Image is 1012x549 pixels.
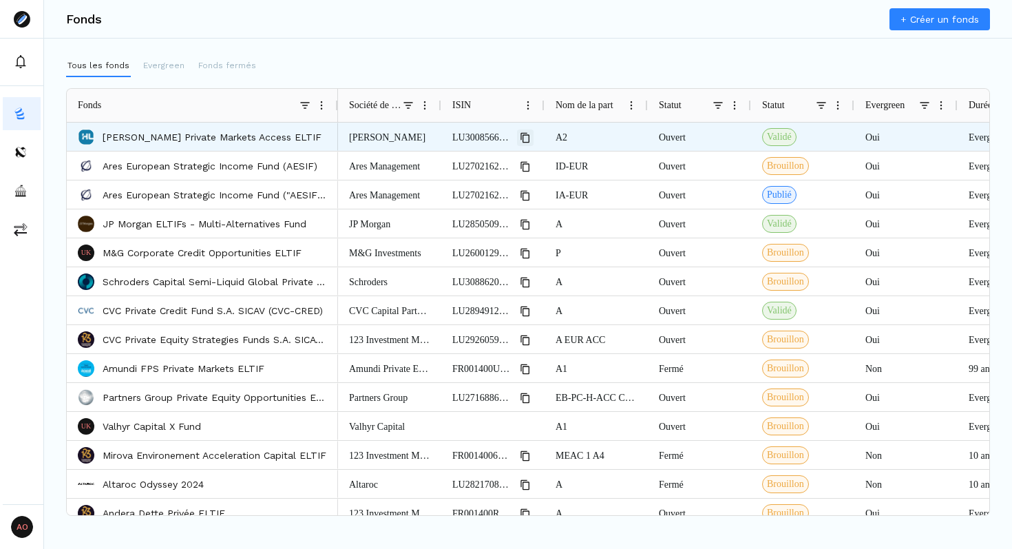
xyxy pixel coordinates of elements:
p: Schroders Capital Semi-Liquid Global Private Equity ELTIF [103,275,327,289]
img: JP Morgan ELTIFs - Multi-Alternatives Fund [78,216,94,232]
span: Brouillon [767,391,804,404]
div: Oui [854,180,958,209]
img: CVC Private Equity Strategies Funds S.A. SICAV (CVC-PE) [78,331,94,348]
button: Copy [517,361,534,377]
div: Fermé [648,470,751,498]
div: Ares Management [338,152,441,180]
button: Evergreen [142,55,186,77]
span: Brouillon [767,246,804,260]
p: CVC Private Equity Strategies Funds S.A. SICAV (CVC-PE) [103,333,327,346]
button: asset-managers [3,174,41,207]
span: Validé [767,304,792,318]
h3: Fonds [66,13,102,25]
button: Fonds fermés [197,55,257,77]
div: Oui [854,296,958,324]
button: commissions [3,213,41,246]
p: UK [81,249,91,256]
a: Mirova Environement Acceleration Capital ELTIF [103,448,326,462]
span: FR001400UU79 [452,355,512,383]
img: distributors [14,145,28,159]
span: Brouillon [767,159,804,173]
span: Validé [767,217,792,231]
img: CVC Private Credit Fund S.A. SICAV (CVC-CRED) [78,302,94,319]
a: distributors [3,136,41,169]
button: Copy [517,216,534,233]
div: EB-PC-H-ACC CHF [545,383,648,411]
span: FR001400RYX5 [452,499,512,528]
span: LU2894912281 [452,297,512,325]
a: Ares European Strategic Income Fund ("AESIF") ELTIF [103,188,327,202]
div: M&G Investments [338,238,441,267]
div: JP Morgan [338,209,441,238]
button: Copy [517,303,534,320]
img: asset-managers [14,184,28,198]
button: Copy [517,187,534,204]
div: A2 [545,123,648,151]
span: ISIN [452,100,471,111]
img: Ares European Strategic Income Fund ("AESIF") ELTIF [78,187,94,203]
a: Ares European Strategic Income Fund (AESIF) [103,159,317,173]
a: Partners Group Private Equity Opportunities ELTIF [103,391,327,404]
div: Partners Group [338,383,441,411]
div: Ouvert [648,499,751,527]
img: funds [14,107,28,121]
div: IA-EUR [545,180,648,209]
div: Schroders [338,267,441,296]
div: A1 [545,354,648,382]
div: Oui [854,209,958,238]
div: Oui [854,152,958,180]
a: Altaroc Odyssey 2024 [103,477,204,491]
div: A [545,209,648,238]
img: Altaroc Odyssey 2024 [78,476,94,493]
span: Evergreen [865,100,905,111]
span: Statut [762,100,785,111]
div: Valhyr Capital [338,412,441,440]
button: Copy [517,477,534,493]
p: JP Morgan ELTIFs - Multi-Alternatives Fund [103,217,306,231]
button: Copy [517,390,534,406]
a: Andera Dette Privée ELTIF [103,506,225,520]
span: Brouillon [767,448,804,462]
div: Ouvert [648,180,751,209]
div: Altaroc [338,470,441,498]
div: Oui [854,412,958,440]
span: LU2850509105 [452,210,512,238]
span: LU2716886283 [452,384,512,412]
div: Oui [854,123,958,151]
p: Tous les fonds [67,59,129,72]
button: funds [3,97,41,130]
div: 123 Investment Managers [338,499,441,527]
div: Ouvert [648,152,751,180]
div: Non [854,441,958,469]
a: Valhyr Capital X Fund [103,419,201,433]
p: CVC Private Credit Fund S.A. SICAV (CVC-CRED) [103,304,323,318]
a: Amundi FPS Private Markets ELTIF [103,362,264,375]
button: Copy [517,274,534,291]
button: Copy [517,130,534,146]
span: LU2702162699 [452,152,512,180]
div: Ares Management [338,180,441,209]
div: P [545,238,648,267]
div: Ouvert [648,123,751,151]
img: Amundi FPS Private Markets ELTIF [78,360,94,377]
div: Non [854,354,958,382]
button: Copy [517,448,534,464]
a: + Créer un fonds [889,8,990,30]
a: [PERSON_NAME] Private Markets Access ELTIF [103,130,321,144]
div: A [545,296,648,324]
span: Brouillon [767,362,804,375]
p: Evergreen [143,59,185,72]
div: Ouvert [648,325,751,353]
span: Statut [659,100,682,111]
div: Ouvert [648,238,751,267]
span: FR0014006P07 [452,442,512,470]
